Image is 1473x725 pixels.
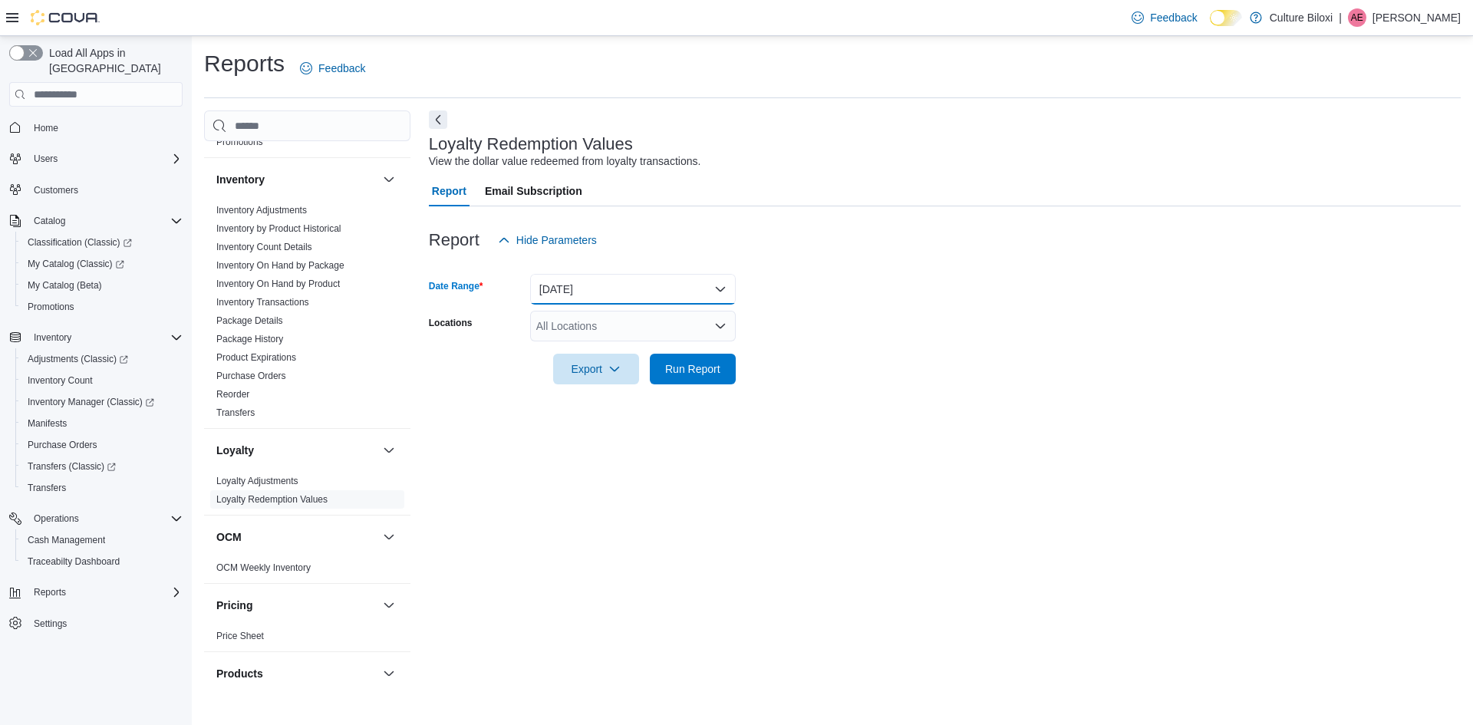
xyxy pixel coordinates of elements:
a: Transfers [21,479,72,497]
p: Culture Biloxi [1270,8,1333,27]
a: Inventory Manager (Classic) [21,393,160,411]
button: Customers [3,179,189,201]
span: Feedback [1150,10,1197,25]
button: Manifests [15,413,189,434]
span: Classification (Classic) [28,236,132,249]
span: Users [28,150,183,168]
span: Loyalty Redemption Values [216,493,328,506]
span: Loyalty Adjustments [216,475,298,487]
span: Catalog [28,212,183,230]
span: OCM Weekly Inventory [216,562,311,574]
span: Inventory Transactions [216,296,309,308]
span: Purchase Orders [21,436,183,454]
button: Settings [3,612,189,634]
span: Customers [34,184,78,196]
div: View the dollar value redeemed from loyalty transactions. [429,153,701,170]
button: Hide Parameters [492,225,603,255]
a: Inventory Count Details [216,242,312,252]
button: Purchase Orders [15,434,189,456]
span: Adjustments (Classic) [21,350,183,368]
span: Inventory [28,328,183,347]
span: Settings [34,618,67,630]
span: Report [432,176,466,206]
span: My Catalog (Classic) [28,258,124,270]
button: Cash Management [15,529,189,551]
span: Transfers (Classic) [21,457,183,476]
span: Run Report [665,361,720,377]
button: OCM [380,528,398,546]
span: Hide Parameters [516,232,597,248]
span: Price Sheet [216,630,264,642]
button: Transfers [15,477,189,499]
button: Promotions [15,296,189,318]
a: Inventory Transactions [216,297,309,308]
p: | [1339,8,1342,27]
a: Feedback [1125,2,1203,33]
a: Home [28,119,64,137]
a: Cash Management [21,531,111,549]
span: Promotions [21,298,183,316]
button: Products [216,666,377,681]
span: Inventory [34,331,71,344]
span: Inventory Manager (Classic) [21,393,183,411]
span: Email Subscription [485,176,582,206]
a: Transfers (Classic) [15,456,189,477]
a: OCM Weekly Inventory [216,562,311,573]
span: Operations [28,509,183,528]
a: Product Expirations [216,352,296,363]
button: Loyalty [216,443,377,458]
a: My Catalog (Beta) [21,276,108,295]
span: AE [1351,8,1363,27]
span: My Catalog (Beta) [21,276,183,295]
div: Loyalty [204,472,410,515]
label: Locations [429,317,473,329]
span: Transfers [216,407,255,419]
span: Purchase Orders [28,439,97,451]
span: Load All Apps in [GEOGRAPHIC_DATA] [43,45,183,76]
span: Manifests [28,417,67,430]
nav: Complex example [9,110,183,674]
div: Inventory [204,201,410,428]
span: Traceabilty Dashboard [28,555,120,568]
p: [PERSON_NAME] [1372,8,1461,27]
h3: Loyalty Redemption Values [429,135,633,153]
button: Operations [28,509,85,528]
button: Run Report [650,354,736,384]
span: Catalog [34,215,65,227]
button: Loyalty [380,441,398,460]
button: Reports [28,583,72,601]
a: Classification (Classic) [15,232,189,253]
span: Adjustments (Classic) [28,353,128,365]
button: Inventory [380,170,398,189]
button: Traceabilty Dashboard [15,551,189,572]
span: Inventory Adjustments [216,204,307,216]
span: My Catalog (Classic) [21,255,183,273]
a: Price Sheet [216,631,264,641]
span: Feedback [318,61,365,76]
span: Inventory Count Details [216,241,312,253]
span: Classification (Classic) [21,233,183,252]
a: Classification (Classic) [21,233,138,252]
h3: Products [216,666,263,681]
div: Pricing [204,627,410,651]
span: Reports [34,586,66,598]
button: OCM [216,529,377,545]
button: Inventory [28,328,77,347]
a: Adjustments (Classic) [21,350,134,368]
span: Users [34,153,58,165]
img: Cova [31,10,100,25]
h3: Pricing [216,598,252,613]
span: My Catalog (Beta) [28,279,102,292]
span: Package Details [216,315,283,327]
button: Users [3,148,189,170]
button: Operations [3,508,189,529]
a: Manifests [21,414,73,433]
button: Catalog [3,210,189,232]
h3: Loyalty [216,443,254,458]
button: Pricing [380,596,398,615]
div: Ally Edwards [1348,8,1366,27]
span: Inventory On Hand by Package [216,259,344,272]
span: Cash Management [21,531,183,549]
a: Inventory On Hand by Package [216,260,344,271]
button: Pricing [216,598,377,613]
